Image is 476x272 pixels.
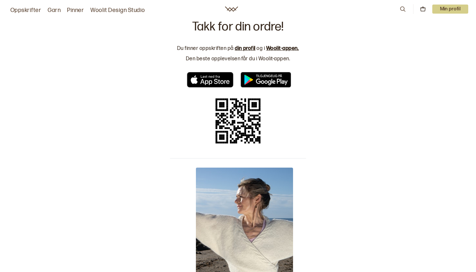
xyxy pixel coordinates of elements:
[48,6,61,15] a: Garn
[241,72,291,88] img: Tilgjengelig på Google Play
[185,72,235,88] img: Last ned fra App Store
[185,72,235,88] a: AppStore Link
[225,6,238,12] a: Woolit
[192,21,284,33] p: Takk for din ordre!
[432,5,469,14] button: User dropdown
[10,6,41,15] a: Oppskrifter
[177,45,299,53] p: Du finner oppskriften på og i
[266,45,299,52] a: Woolit-appen.
[67,6,84,15] a: Pinner
[235,45,255,52] a: din profil
[90,6,145,15] a: Woolit Design Studio
[432,5,469,14] p: Min profil
[186,55,290,63] p: Den beste opplevelsen får du i Woolit-appen.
